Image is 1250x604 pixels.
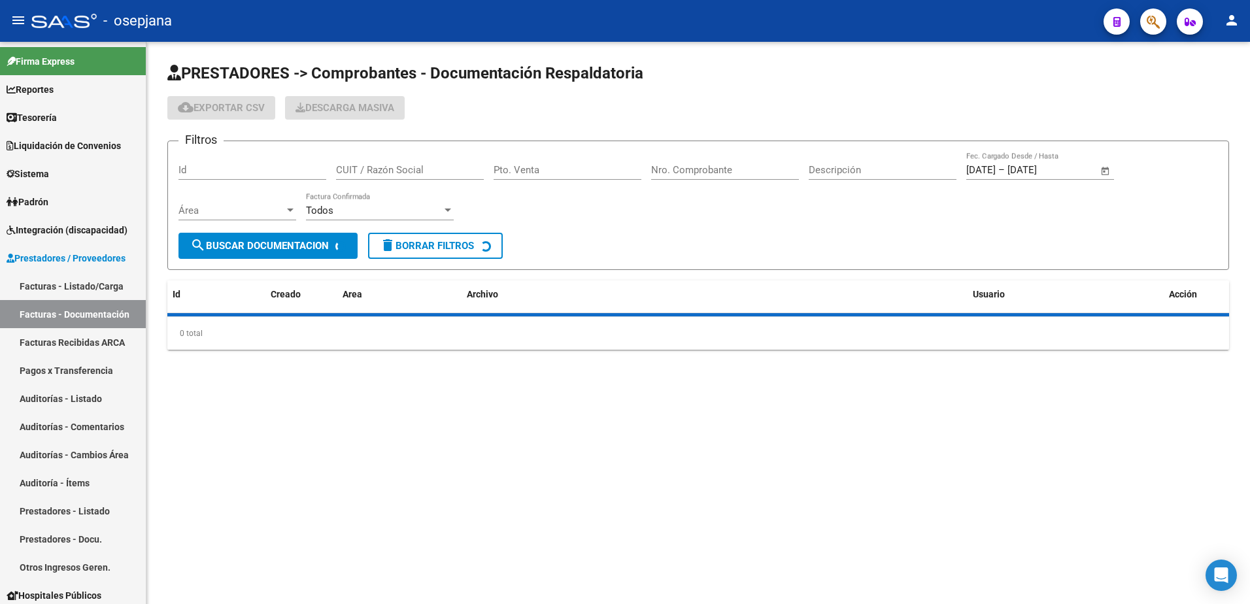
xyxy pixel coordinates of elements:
[7,195,48,209] span: Padrón
[7,251,126,265] span: Prestadores / Proveedores
[178,131,224,149] h3: Filtros
[380,237,396,253] mat-icon: delete
[178,102,265,114] span: Exportar CSV
[7,110,57,125] span: Tesorería
[7,167,49,181] span: Sistema
[190,240,329,252] span: Buscar Documentacion
[178,233,358,259] button: Buscar Documentacion
[7,139,121,153] span: Liquidación de Convenios
[467,289,498,299] span: Archivo
[1098,163,1113,178] button: Open calendar
[343,289,362,299] span: Area
[10,12,26,28] mat-icon: menu
[271,289,301,299] span: Creado
[167,64,643,82] span: PRESTADORES -> Comprobantes - Documentación Respaldatoria
[1206,560,1237,591] div: Open Intercom Messenger
[368,233,503,259] button: Borrar Filtros
[973,289,1005,299] span: Usuario
[167,96,275,120] button: Exportar CSV
[285,96,405,120] button: Descarga Masiva
[103,7,172,35] span: - osepjana
[380,240,474,252] span: Borrar Filtros
[7,54,75,69] span: Firma Express
[178,205,284,216] span: Área
[1169,289,1197,299] span: Acción
[178,99,194,115] mat-icon: cloud_download
[966,164,996,176] input: Start date
[265,280,337,309] datatable-header-cell: Creado
[462,280,968,309] datatable-header-cell: Archivo
[285,96,405,120] app-download-masive: Descarga masiva de comprobantes (adjuntos)
[1164,280,1229,309] datatable-header-cell: Acción
[337,280,462,309] datatable-header-cell: Area
[167,280,220,309] datatable-header-cell: Id
[7,223,127,237] span: Integración (discapacidad)
[7,588,101,603] span: Hospitales Públicos
[1007,164,1071,176] input: End date
[306,205,333,216] span: Todos
[296,102,394,114] span: Descarga Masiva
[167,317,1229,350] div: 0 total
[190,237,206,253] mat-icon: search
[173,289,180,299] span: Id
[998,164,1005,176] span: –
[7,82,54,97] span: Reportes
[1224,12,1240,28] mat-icon: person
[968,280,1164,309] datatable-header-cell: Usuario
